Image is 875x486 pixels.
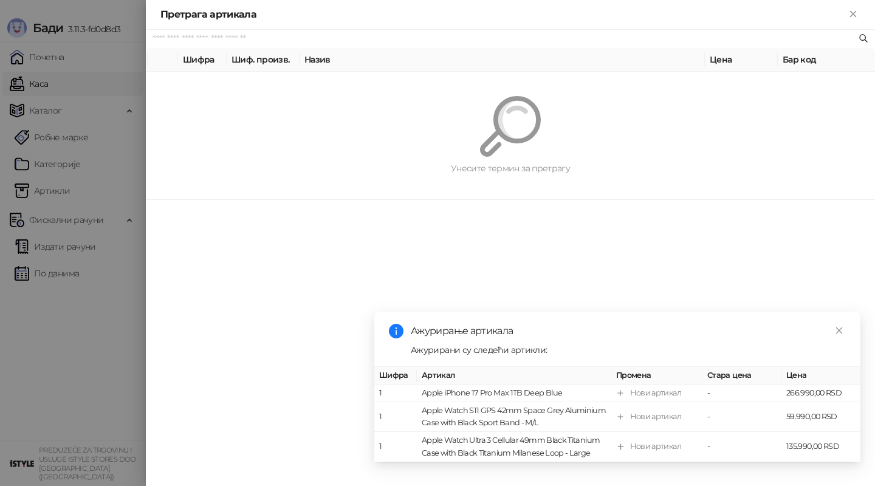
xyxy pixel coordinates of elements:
[374,367,417,385] th: Шифра
[778,48,875,72] th: Бар код
[781,433,860,462] td: 135.990,00 RSD
[835,326,843,335] span: close
[781,385,860,402] td: 266.990,00 RSD
[846,7,860,22] button: Close
[227,48,300,72] th: Шиф. произв.
[417,385,611,402] td: Apple iPhone 17 Pro Max 1TB Deep Blue
[705,48,778,72] th: Цена
[417,403,611,433] td: Apple Watch S11 GPS 42mm Space Grey Aluminium Case with Black Sport Band - M/L
[374,385,417,402] td: 1
[411,324,846,338] div: Ажурирање артикала
[300,48,705,72] th: Назив
[702,385,781,402] td: -
[417,433,611,462] td: Apple Watch Ultra 3 Cellular 49mm Black Titanium Case with Black Titanium Milanese Loop - Large
[374,433,417,462] td: 1
[702,403,781,433] td: -
[480,96,541,157] img: Претрага
[417,367,611,385] th: Артикал
[389,324,403,338] span: info-circle
[411,343,846,357] div: Ажурирани су следећи артикли:
[781,403,860,433] td: 59.990,00 RSD
[702,367,781,385] th: Стара цена
[611,367,702,385] th: Промена
[178,48,227,72] th: Шифра
[630,411,681,423] div: Нови артикал
[175,162,846,175] div: Унесите термин за претрагу
[781,367,860,385] th: Цена
[630,441,681,453] div: Нови артикал
[630,387,681,399] div: Нови артикал
[160,7,846,22] div: Претрага артикала
[374,403,417,433] td: 1
[832,324,846,337] a: Close
[702,433,781,462] td: -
